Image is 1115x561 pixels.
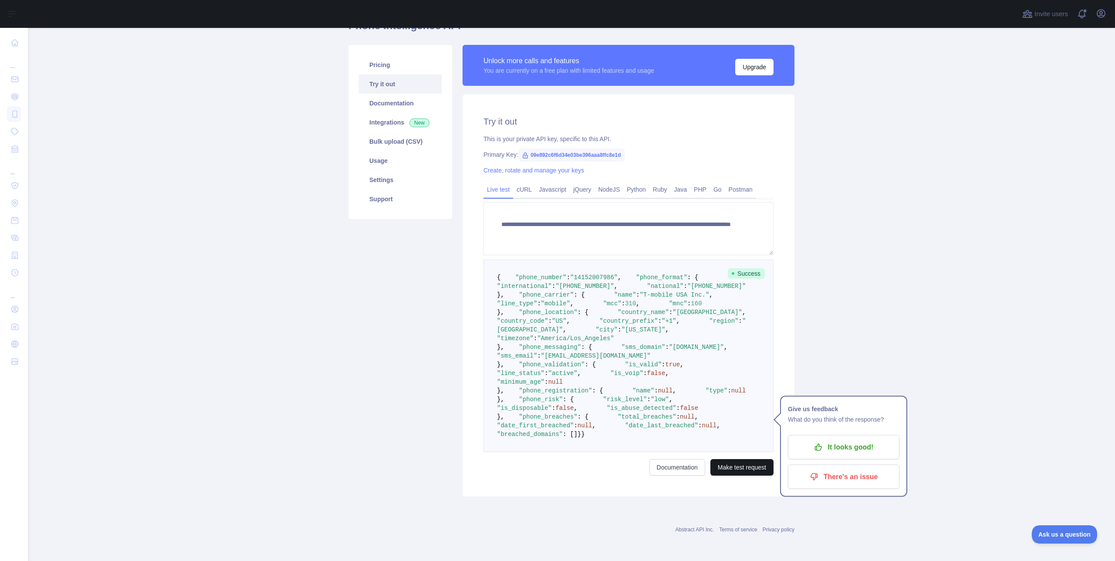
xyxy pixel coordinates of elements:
span: "country_code" [497,318,548,324]
span: , [695,413,698,420]
span: : [654,387,658,394]
span: }, [497,344,504,351]
span: : { [578,309,588,316]
span: "line_type" [497,300,537,307]
span: , [618,274,621,281]
span: "T-mobile USA Inc." [640,291,710,298]
button: Invite users [1020,7,1070,21]
a: Support [359,189,442,209]
span: : [552,405,555,412]
span: null [680,413,695,420]
span: } [581,431,585,438]
span: : [684,283,687,290]
span: "[GEOGRAPHIC_DATA]" [672,309,742,316]
a: Terms of service [719,527,757,533]
span: 160 [691,300,702,307]
span: : [676,405,680,412]
span: "mobile" [541,300,570,307]
span: : { [581,344,592,351]
span: "active" [548,370,578,377]
span: , [672,387,676,394]
a: Integrations New [359,113,442,132]
span: : [544,370,548,377]
span: false [647,370,666,377]
span: false [555,405,574,412]
span: "low" [651,396,669,403]
h2: Try it out [483,115,774,128]
iframe: Toggle Customer Support [1032,525,1098,544]
span: true [666,361,680,368]
span: : [534,335,537,342]
span: "sms_domain" [622,344,666,351]
span: "phone_carrier" [519,291,574,298]
span: "[US_STATE]" [622,326,666,333]
span: "+1" [662,318,676,324]
p: What do you think of the response? [788,414,899,425]
span: "country_prefix" [599,318,658,324]
span: }, [497,396,504,403]
span: "[DOMAIN_NAME]" [669,344,724,351]
a: Java [671,182,691,196]
span: }, [497,361,504,368]
span: "America/Los_Angeles" [537,335,614,342]
span: : [666,344,669,351]
span: : [544,379,548,385]
span: : [636,291,639,298]
span: } [578,431,581,438]
span: "phone_messaging" [519,344,581,351]
span: : [643,370,647,377]
span: , [666,326,669,333]
span: : [537,352,541,359]
a: cURL [513,182,535,196]
span: "phone_breaches" [519,413,577,420]
span: "date_last_breached" [625,422,698,429]
span: "timezone" [497,335,534,342]
span: "mnc" [669,300,687,307]
span: Invite users [1034,9,1068,19]
span: , [636,300,639,307]
a: Python [623,182,649,196]
span: : [552,283,555,290]
h1: Phone Intelligence API [348,19,794,40]
button: Make test request [710,459,774,476]
span: "total_breaches" [618,413,676,420]
span: "[EMAIL_ADDRESS][DOMAIN_NAME]" [541,352,651,359]
span: 09e892c6f6d34e03be396aaa8ffc8e1d [518,149,625,162]
span: false [680,405,698,412]
span: New [409,118,429,127]
a: jQuery [570,182,595,196]
span: { [497,274,500,281]
a: Try it out [359,74,442,94]
span: : [537,300,541,307]
span: }, [497,291,504,298]
span: "type" [706,387,727,394]
span: : [739,318,742,324]
a: Usage [359,151,442,170]
span: : { [687,274,698,281]
span: "phone_location" [519,309,577,316]
span: "[PHONE_NUMBER]" [555,283,614,290]
span: }, [497,309,504,316]
span: : { [592,387,603,394]
a: Ruby [649,182,671,196]
span: null [731,387,746,394]
span: null [548,379,563,385]
span: , [592,422,595,429]
span: "14152007986" [570,274,618,281]
span: "is_voip" [610,370,643,377]
span: : [698,422,702,429]
span: "is_disposable" [497,405,552,412]
span: null [702,422,717,429]
span: "is_abuse_detected" [607,405,676,412]
span: : [669,309,672,316]
span: }, [497,387,504,394]
span: "name" [614,291,636,298]
span: "international" [497,283,552,290]
span: : [676,413,680,420]
div: Primary Key: [483,150,774,159]
div: ... [7,282,21,300]
span: "sms_email" [497,352,537,359]
div: You are currently on a free plan with limited features and usage [483,66,654,75]
div: ... [7,52,21,70]
span: , [567,318,570,324]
